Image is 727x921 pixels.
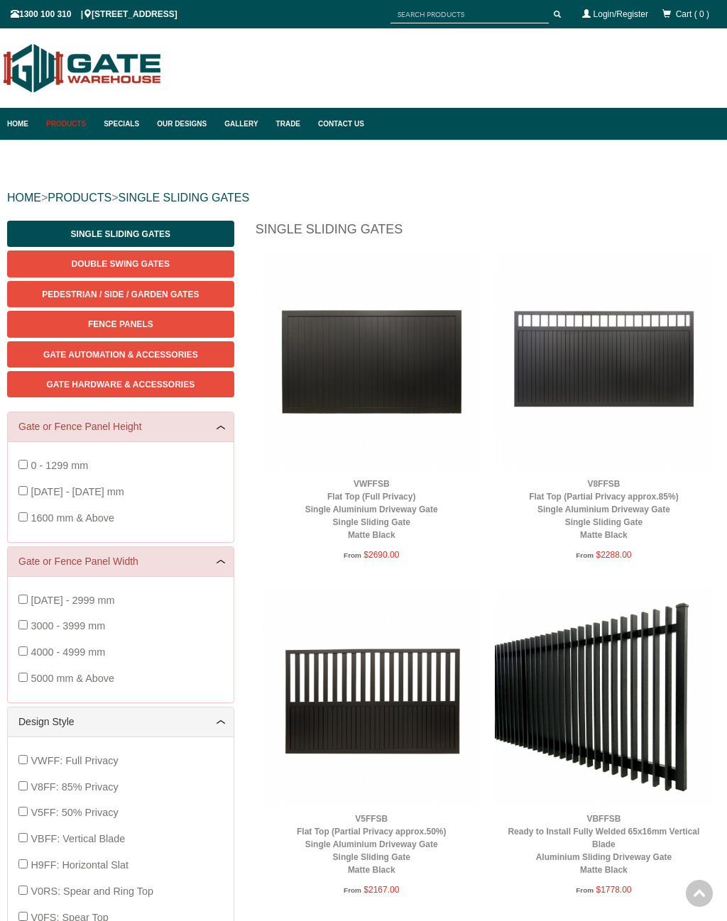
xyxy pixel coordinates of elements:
span: Pedestrian / Side / Garden Gates [42,289,199,299]
span: $2167.00 [363,885,399,895]
a: Single Sliding Gates [7,221,234,247]
a: Home [7,108,39,140]
a: VWFFSBFlat Top (Full Privacy)Single Aluminium Driveway GateSingle Sliding GateMatte Black [305,479,438,540]
img: V5FFSB - Flat Top (Partial Privacy approx.50%) - Single Aluminium Driveway Gate - Single Sliding ... [263,588,481,805]
span: Fence Panels [88,319,153,329]
span: H9FF: Horizontal Slat [31,859,129,871]
a: Pedestrian / Side / Garden Gates [7,281,234,307]
span: From [344,551,361,559]
a: V5FFSBFlat Top (Partial Privacy approx.50%)Single Aluminium Driveway GateSingle Sliding GateMatte... [297,814,447,875]
a: Design Style [18,715,223,729]
a: Gallery [217,108,268,140]
span: Single Sliding Gates [71,229,170,239]
a: PRODUCTS [48,192,111,204]
span: 3000 - 3999 mm [31,620,105,632]
img: V8FFSB - Flat Top (Partial Privacy approx.85%) - Single Aluminium Driveway Gate - Single Sliding ... [495,253,713,470]
a: Double Swing Gates [7,250,234,277]
div: > > [7,175,720,221]
a: Gate or Fence Panel Height [18,419,223,434]
a: HOME [7,192,41,204]
a: Trade [269,108,311,140]
h1: Single Sliding Gates [256,221,720,246]
span: 1600 mm & Above [31,512,114,524]
a: Contact Us [311,108,364,140]
a: Products [39,108,97,140]
a: Fence Panels [7,311,234,337]
span: From [576,551,594,559]
img: VWFFSB - Flat Top (Full Privacy) - Single Aluminium Driveway Gate - Single Sliding Gate - Matte B... [263,253,481,470]
a: SINGLE SLIDING GATES [118,192,249,204]
span: Double Swing Gates [72,259,170,269]
a: V8FFSBFlat Top (Partial Privacy approx.85%)Single Aluminium Driveway GateSingle Sliding GateMatte... [529,479,679,540]
img: VBFFSB - Ready to Install Fully Welded 65x16mm Vertical Blade - Aluminium Sliding Driveway Gate -... [495,588,713,805]
span: [DATE] - [DATE] mm [31,486,124,497]
span: From [344,886,361,894]
a: Specials [97,108,150,140]
span: V0RS: Spear and Ring Top [31,886,153,897]
a: Login/Register [594,9,648,19]
span: $1778.00 [596,885,631,895]
a: Gate Hardware & Accessories [7,371,234,397]
span: Gate Hardware & Accessories [46,380,195,390]
a: Our Designs [150,108,217,140]
span: 5000 mm & Above [31,673,114,684]
a: Gate Automation & Accessories [7,341,234,368]
span: 0 - 1299 mm [31,460,88,471]
span: 4000 - 4999 mm [31,646,105,658]
a: Gate or Fence Panel Width [18,554,223,569]
a: VBFFSBReady to Install Fully Welded 65x16mm Vertical BladeAluminium Sliding Driveway GateMatte Black [508,814,699,875]
span: $2690.00 [363,550,399,560]
span: Gate Automation & Accessories [43,350,198,360]
span: VBFF: Vertical Blade [31,833,125,844]
input: SEARCH PRODUCTS [390,6,549,23]
span: [DATE] - 2999 mm [31,595,114,606]
span: Cart ( 0 ) [676,9,709,19]
span: V8FF: 85% Privacy [31,781,118,793]
span: VWFF: Full Privacy [31,755,118,766]
span: $2288.00 [596,550,631,560]
span: 1300 100 310 | [STREET_ADDRESS] [11,9,177,19]
span: From [576,886,594,894]
span: V5FF: 50% Privacy [31,807,118,818]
